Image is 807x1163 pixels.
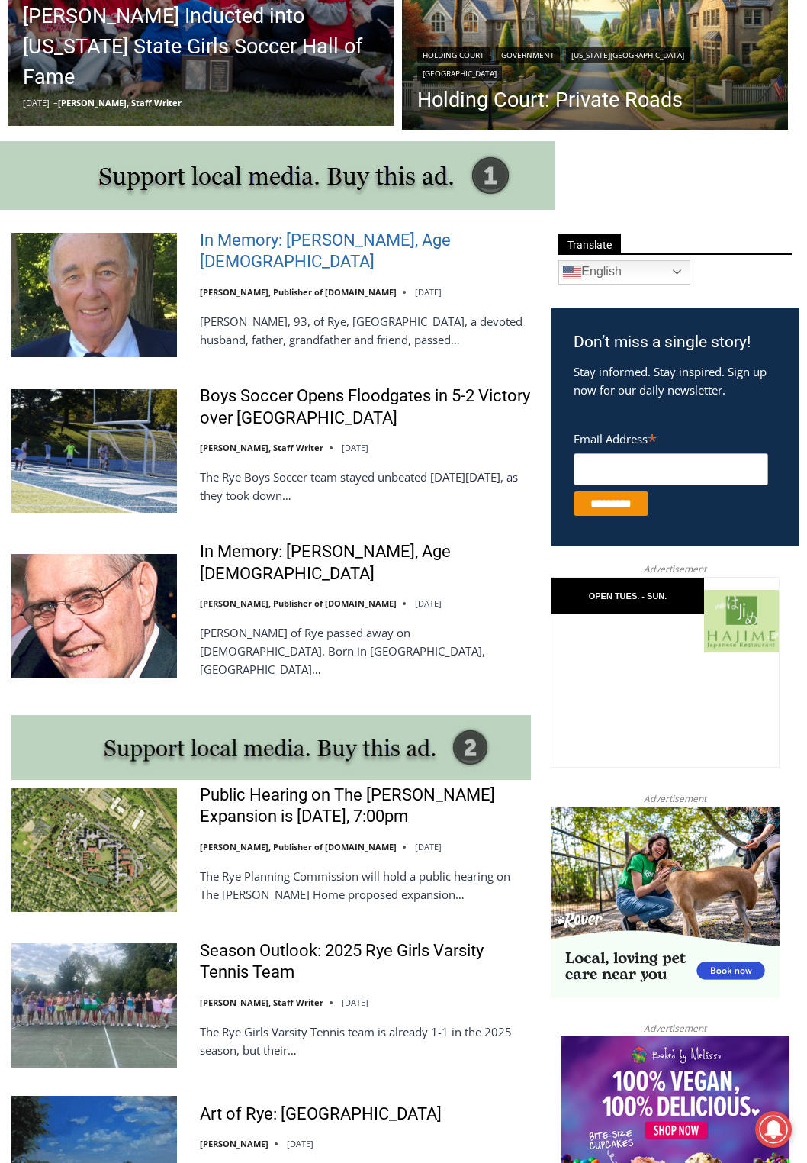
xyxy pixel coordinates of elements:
[200,784,531,828] a: Public Hearing on The [PERSON_NAME] Expansion is [DATE], 7:00pm
[200,867,531,904] p: The Rye Planning Commission will hold a public hearing on The [PERSON_NAME] Home proposed expansion…
[200,940,531,984] a: Season Outlook: 2025 Rye Girls Varsity Tennis Team
[1,1,153,37] a: Open Tues. - Sun. [PHONE_NUMBER]
[496,47,560,63] a: Government
[5,5,150,63] span: Open Tues. - Sun. [PHONE_NUMBER]
[342,442,368,453] time: [DATE]
[200,541,531,585] a: In Memory: [PERSON_NAME], Age [DEMOGRAPHIC_DATA]
[23,1,379,92] a: [PERSON_NAME] Inducted into [US_STATE] State Girls Soccer Hall of Fame
[200,841,397,852] a: [PERSON_NAME], Publisher of [DOMAIN_NAME]
[415,598,442,609] time: [DATE]
[342,997,368,1008] time: [DATE]
[11,715,531,779] img: support local media, buy this ad
[11,389,177,514] img: Boys Soccer Opens Floodgates in 5-2 Victory over Westlake
[629,791,722,806] span: Advertisement
[200,997,323,1008] a: [PERSON_NAME], Staff Writer
[11,788,177,912] img: Public Hearing on The Osborn Expansion is Tuesday, 7:00pm
[200,1023,531,1059] p: The Rye Girls Varsity Tennis team is already 1-1 in the 2025 season, but their…
[200,286,397,298] a: [PERSON_NAME], Publisher of [DOMAIN_NAME]
[11,233,177,357] img: In Memory: Richard Allen Hynson, Age 93
[23,97,50,108] time: [DATE]
[574,362,776,399] p: Stay informed. Stay inspired. Sign up now for our daily newsletter.
[200,230,531,273] a: In Memory: [PERSON_NAME], Age [DEMOGRAPHIC_DATA]
[58,97,182,108] a: [PERSON_NAME], Staff Writer
[399,152,707,186] span: Intern @ [DOMAIN_NAME]
[415,841,442,852] time: [DATE]
[417,89,773,111] a: Holding Court: Private Roads
[574,330,776,355] h3: Don’t miss a single story!
[417,44,773,81] div: | | |
[574,424,768,451] label: Email Address
[417,47,490,63] a: Holding Court
[629,562,722,576] span: Advertisement
[200,1138,268,1149] a: [PERSON_NAME]
[558,234,621,254] span: Translate
[53,97,58,108] span: –
[200,442,323,453] a: [PERSON_NAME], Staff Writer
[287,1138,313,1149] time: [DATE]
[563,263,581,282] img: en
[200,623,531,678] p: [PERSON_NAME] of Rye passed away on [DEMOGRAPHIC_DATA]. Born in [GEOGRAPHIC_DATA], [GEOGRAPHIC_DA...
[415,286,442,298] time: [DATE]
[558,260,690,285] a: English
[200,312,531,349] p: [PERSON_NAME], 93, of Rye, [GEOGRAPHIC_DATA], a devoted husband, father, grandfather and friend, ...
[566,47,690,63] a: [US_STATE][GEOGRAPHIC_DATA]
[200,385,531,429] a: Boys Soccer Opens Floodgates in 5-2 Victory over [GEOGRAPHIC_DATA]
[11,943,177,1068] img: Season Outlook: 2025 Rye Girls Varsity Tennis Team
[367,148,739,190] a: Intern @ [DOMAIN_NAME]
[11,554,177,678] img: In Memory: Donald J. Demas, Age 90
[200,468,531,504] p: The Rye Boys Soccer team stayed unbeated [DATE][DATE], as they took down…
[629,1021,722,1036] span: Advertisement
[417,66,502,81] a: [GEOGRAPHIC_DATA]
[200,1103,442,1126] a: Art of Rye: [GEOGRAPHIC_DATA]
[200,598,397,609] a: [PERSON_NAME], Publisher of [DOMAIN_NAME]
